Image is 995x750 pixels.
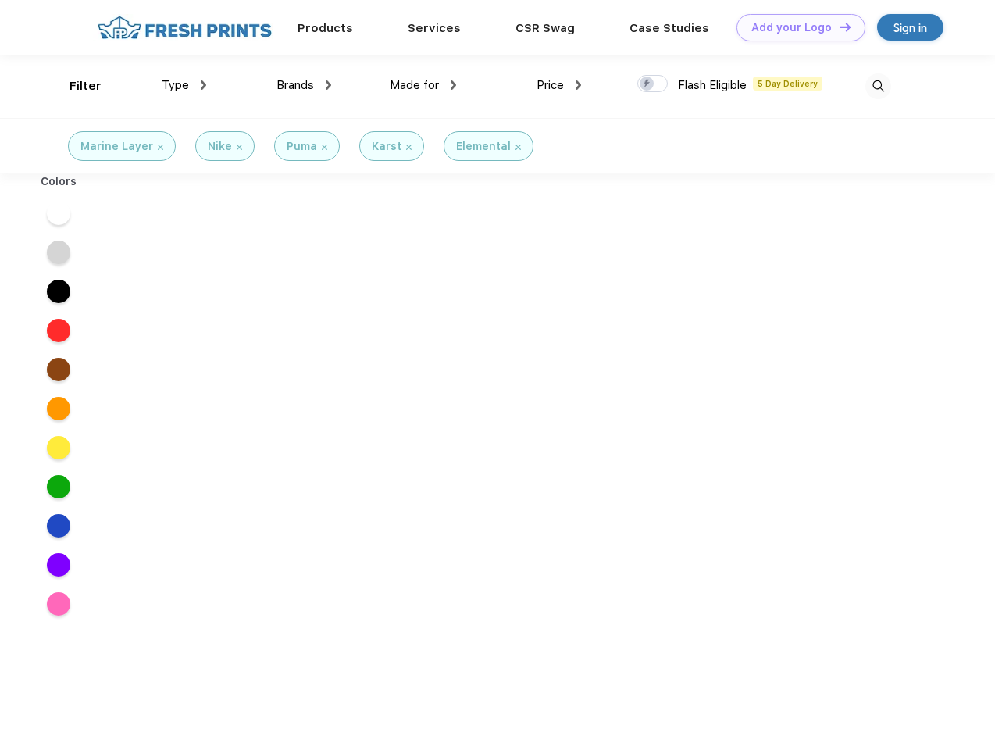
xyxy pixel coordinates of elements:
[93,14,276,41] img: fo%20logo%202.webp
[451,80,456,90] img: dropdown.png
[515,21,575,35] a: CSR Swag
[456,138,511,155] div: Elemental
[390,78,439,92] span: Made for
[70,77,102,95] div: Filter
[287,138,317,155] div: Puma
[372,138,401,155] div: Karst
[877,14,943,41] a: Sign in
[537,78,564,92] span: Price
[80,138,153,155] div: Marine Layer
[201,80,206,90] img: dropdown.png
[158,145,163,150] img: filter_cancel.svg
[751,21,832,34] div: Add your Logo
[753,77,822,91] span: 5 Day Delivery
[840,23,851,31] img: DT
[162,78,189,92] span: Type
[893,19,927,37] div: Sign in
[298,21,353,35] a: Products
[515,145,521,150] img: filter_cancel.svg
[576,80,581,90] img: dropdown.png
[406,145,412,150] img: filter_cancel.svg
[276,78,314,92] span: Brands
[408,21,461,35] a: Services
[322,145,327,150] img: filter_cancel.svg
[237,145,242,150] img: filter_cancel.svg
[865,73,891,99] img: desktop_search.svg
[29,173,89,190] div: Colors
[208,138,232,155] div: Nike
[326,80,331,90] img: dropdown.png
[678,78,747,92] span: Flash Eligible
